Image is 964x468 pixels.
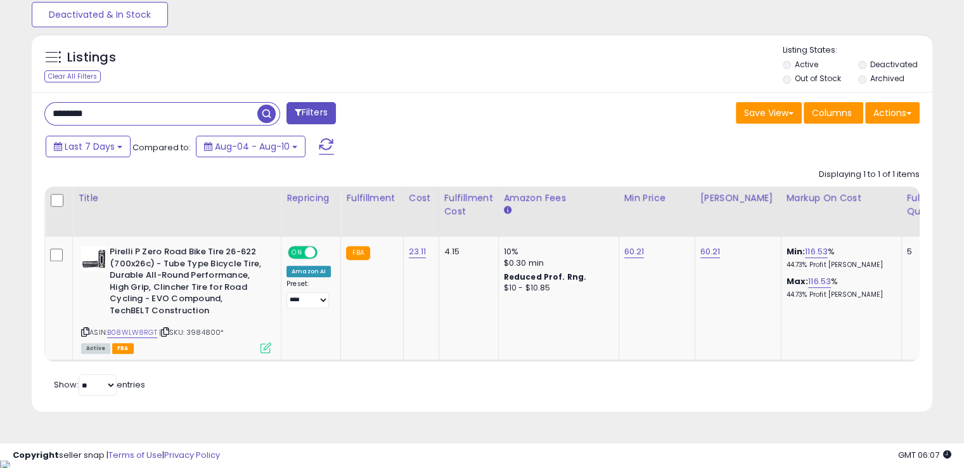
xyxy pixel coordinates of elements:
a: Privacy Policy [164,449,220,461]
div: Amazon AI [286,266,331,277]
b: Reduced Prof. Rng. [504,271,587,282]
p: 44.73% Profit [PERSON_NAME] [787,290,892,299]
small: FBA [346,246,370,260]
p: Listing States: [783,44,932,56]
button: Filters [286,102,336,124]
div: Amazon Fees [504,192,614,205]
button: Last 7 Days [46,136,131,157]
a: 23.11 [409,245,427,258]
button: Actions [865,102,920,124]
div: Repricing [286,192,335,205]
a: Terms of Use [108,449,162,461]
b: Min: [787,245,806,257]
span: OFF [316,247,336,258]
b: Pirelli P Zero Road Bike Tire 26-622 (700x26c) - Tube Type Bicycle Tire, Durable All-Round Perfor... [110,246,264,320]
button: Deactivated & In Stock [32,2,168,27]
div: Title [78,192,276,205]
div: ASIN: [81,246,271,352]
label: Active [795,59,818,70]
div: Displaying 1 to 1 of 1 items [819,169,920,181]
button: Aug-04 - Aug-10 [196,136,305,157]
button: Save View [736,102,802,124]
th: The percentage added to the cost of goods (COGS) that forms the calculator for Min & Max prices. [781,186,901,237]
div: Fulfillable Quantity [907,192,951,218]
div: Min Price [624,192,690,205]
div: % [787,276,892,299]
strong: Copyright [13,449,59,461]
span: ON [289,247,305,258]
div: [PERSON_NAME] [700,192,776,205]
div: Markup on Cost [787,192,896,205]
img: 413+BCl377L._SL40_.jpg [81,246,106,271]
div: Fulfillment Cost [444,192,493,218]
h5: Listings [67,49,116,67]
span: Aug-04 - Aug-10 [215,140,290,153]
div: $10 - $10.85 [504,283,609,294]
b: Max: [787,275,809,287]
div: $0.30 min [504,257,609,269]
div: 5 [907,246,946,257]
div: Clear All Filters [44,70,101,82]
a: 60.21 [700,245,721,258]
div: 10% [504,246,609,257]
label: Out of Stock [795,73,841,84]
span: Last 7 Days [65,140,115,153]
label: Archived [870,73,904,84]
div: 4.15 [444,246,489,257]
div: % [787,246,892,270]
span: Compared to: [132,141,191,153]
a: 116.53 [808,275,831,288]
div: Cost [409,192,434,205]
div: Preset: [286,280,331,308]
label: Deactivated [870,59,917,70]
span: FBA [112,343,134,354]
button: Columns [804,102,863,124]
a: 60.21 [624,245,645,258]
p: 44.73% Profit [PERSON_NAME] [787,261,892,270]
small: Amazon Fees. [504,205,511,216]
span: | SKU: 3984800* [159,327,224,337]
div: Fulfillment [346,192,397,205]
span: All listings currently available for purchase on Amazon [81,343,110,354]
a: B08WLW8RGT [107,327,157,338]
div: seller snap | | [13,450,220,462]
a: 116.53 [805,245,828,258]
span: Show: entries [54,379,145,391]
span: 2025-08-18 06:07 GMT [898,449,951,461]
span: Columns [812,107,852,119]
